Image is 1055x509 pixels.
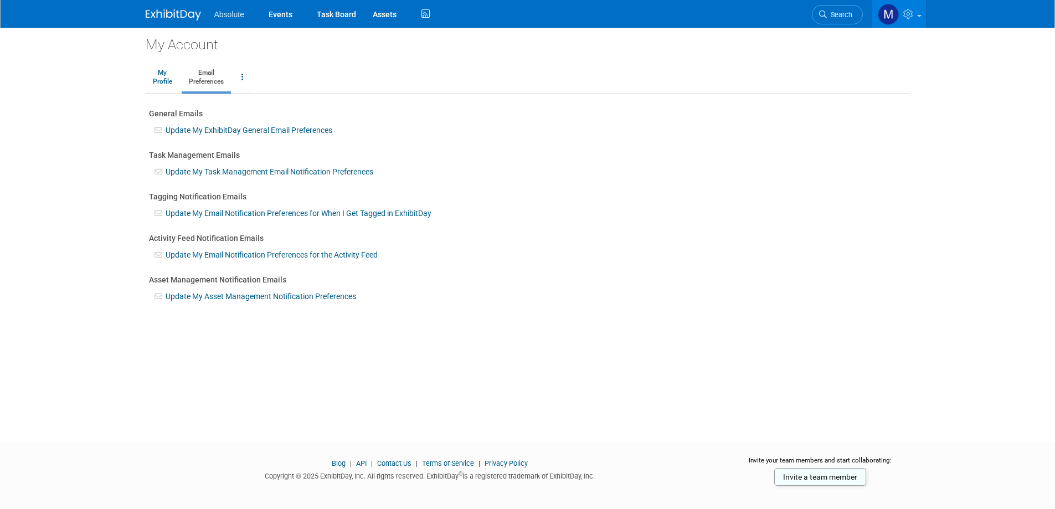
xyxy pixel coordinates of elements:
[166,126,332,135] a: Update My ExhibitDay General Email Preferences
[332,459,346,467] a: Blog
[166,167,373,176] a: Update My Task Management Email Notification Preferences
[774,468,866,486] a: Invite a team member
[731,456,910,472] div: Invite your team members and start collaborating:
[356,459,367,467] a: API
[166,209,431,218] a: Update My Email Notification Preferences for When I Get Tagged in ExhibitDay
[166,250,378,259] a: Update My Email Notification Preferences for the Activity Feed
[878,4,899,25] img: Margaret Kasza
[485,459,528,467] a: Privacy Policy
[476,459,483,467] span: |
[459,471,462,477] sup: ®
[182,64,231,91] a: EmailPreferences
[146,28,910,54] div: My Account
[368,459,375,467] span: |
[149,108,907,119] div: General Emails
[377,459,411,467] a: Contact Us
[149,191,907,202] div: Tagging Notification Emails
[149,274,907,285] div: Asset Management Notification Emails
[812,5,863,24] a: Search
[146,64,179,91] a: MyProfile
[166,292,356,301] a: Update My Asset Management Notification Preferences
[146,469,715,481] div: Copyright © 2025 ExhibitDay, Inc. All rights reserved. ExhibitDay is a registered trademark of Ex...
[347,459,354,467] span: |
[146,9,201,20] img: ExhibitDay
[413,459,420,467] span: |
[827,11,852,19] span: Search
[422,459,474,467] a: Terms of Service
[214,10,244,19] span: Absolute
[149,233,907,244] div: Activity Feed Notification Emails
[149,150,907,161] div: Task Management Emails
